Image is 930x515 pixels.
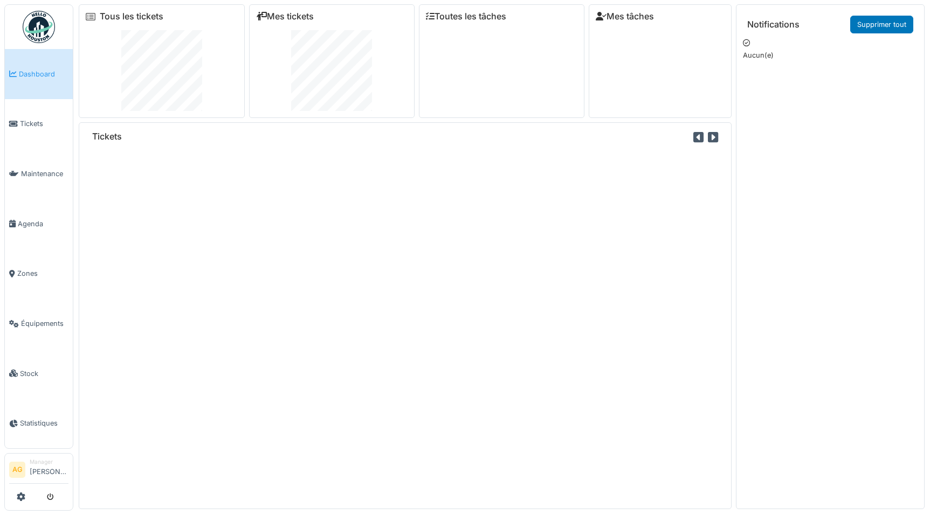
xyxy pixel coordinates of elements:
[9,462,25,478] li: AG
[30,458,68,466] div: Manager
[5,298,73,349] a: Équipements
[256,11,314,22] a: Mes tickets
[30,458,68,481] li: [PERSON_NAME]
[100,11,163,22] a: Tous les tickets
[20,368,68,379] span: Stock
[5,199,73,249] a: Agenda
[747,19,800,30] h6: Notifications
[596,11,654,22] a: Mes tâches
[92,131,122,142] h6: Tickets
[9,458,68,484] a: AG Manager[PERSON_NAME]
[19,69,68,79] span: Dashboard
[5,99,73,149] a: Tickets
[743,50,918,60] p: Aucun(e)
[20,119,68,129] span: Tickets
[20,418,68,428] span: Statistiques
[5,149,73,199] a: Maintenance
[426,11,506,22] a: Toutes les tâches
[23,11,55,43] img: Badge_color-CXgf-gQk.svg
[5,249,73,299] a: Zones
[850,16,913,33] a: Supprimer tout
[5,49,73,99] a: Dashboard
[18,219,68,229] span: Agenda
[5,349,73,399] a: Stock
[5,399,73,449] a: Statistiques
[21,318,68,329] span: Équipements
[21,169,68,179] span: Maintenance
[17,268,68,279] span: Zones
